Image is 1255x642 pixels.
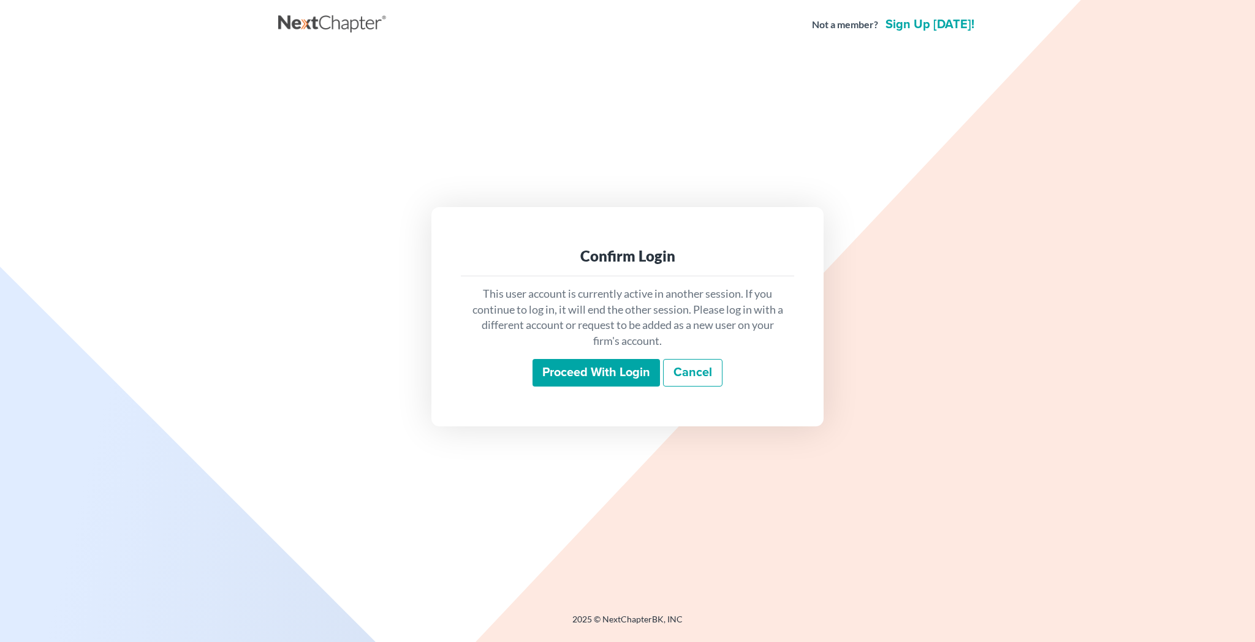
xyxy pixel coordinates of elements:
[663,359,722,387] a: Cancel
[812,18,878,32] strong: Not a member?
[471,286,784,349] p: This user account is currently active in another session. If you continue to log in, it will end ...
[883,18,977,31] a: Sign up [DATE]!
[471,246,784,266] div: Confirm Login
[533,359,660,387] input: Proceed with login
[278,613,977,635] div: 2025 © NextChapterBK, INC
